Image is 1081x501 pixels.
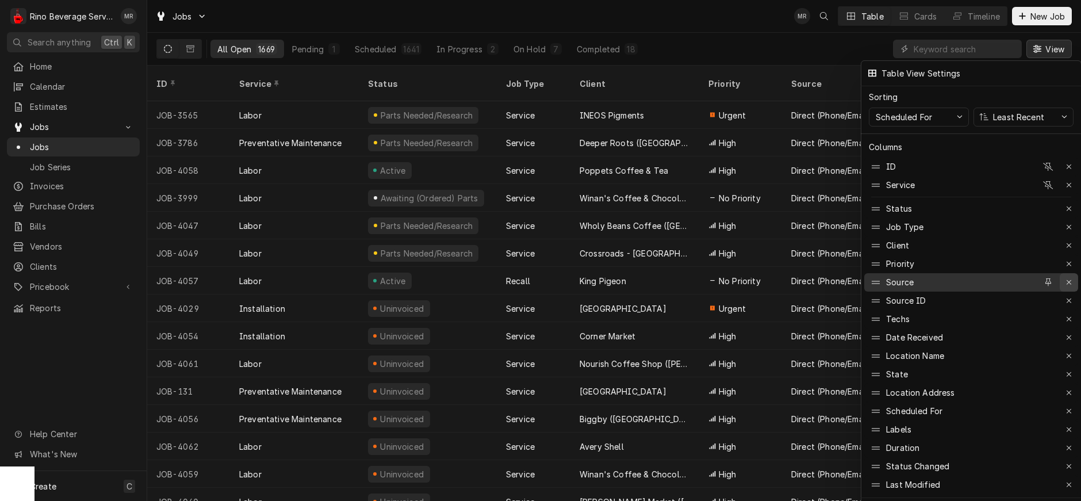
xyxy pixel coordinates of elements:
[864,292,1078,310] div: Source ID
[864,218,1078,236] div: Job Type
[869,108,969,127] button: Scheduled For
[886,368,908,380] div: State
[873,111,934,123] div: Scheduled For
[864,310,1078,328] div: Techs
[864,365,1078,384] div: State
[886,313,910,325] div: Techs
[864,457,1078,476] div: Status Changed
[886,460,949,472] div: Status Changed
[886,423,911,435] div: Labels
[864,476,1078,494] div: Last Modified
[886,239,909,251] div: Client
[886,350,944,362] div: Location Name
[864,200,1078,218] div: Status
[886,405,942,417] div: Scheduled For
[886,258,914,270] div: Priority
[864,439,1078,457] div: Duration
[864,158,1078,176] div: ID
[886,479,940,491] div: Last Modified
[886,387,955,399] div: Location Address
[864,236,1078,255] div: Client
[886,179,915,191] div: Service
[864,255,1078,273] div: Priority
[886,331,943,343] div: Date Received
[864,347,1078,365] div: Location Name
[864,384,1078,402] div: Location Address
[886,276,914,288] div: Source
[864,328,1078,347] div: Date Received
[864,420,1078,439] div: Labels
[886,442,919,454] div: Duration
[864,176,1078,194] div: Service
[973,108,1074,127] button: Least Recent
[886,295,926,307] div: Source ID
[886,221,923,233] div: Job Type
[869,91,898,103] div: Sorting
[991,111,1046,123] div: Least Recent
[864,273,1078,292] div: Source
[880,67,960,79] div: Table View Settings
[864,402,1078,420] div: Scheduled For
[886,160,896,173] div: ID
[886,202,912,215] div: Status
[869,141,902,153] div: Columns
